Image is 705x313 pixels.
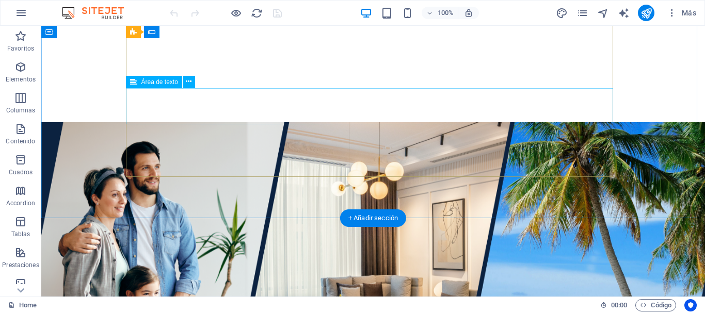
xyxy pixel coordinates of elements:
span: : [618,301,620,309]
i: Al redimensionar, ajustar el nivel de zoom automáticamente para ajustarse al dispositivo elegido. [464,8,473,18]
button: pages [576,7,588,19]
img: Editor Logo [59,7,137,19]
p: Favoritos [7,44,34,53]
h6: Tiempo de la sesión [600,299,628,311]
button: 100% [422,7,458,19]
p: Elementos [6,75,36,84]
p: Columnas [6,106,36,114]
button: Usercentrics [684,299,697,311]
i: Volver a cargar página [251,7,263,19]
button: publish [638,5,654,21]
a: Haz clic para cancelar la selección y doble clic para abrir páginas [8,299,37,311]
div: + Añadir sección [340,209,406,227]
p: Contenido [6,137,35,145]
p: Tablas [11,230,30,238]
button: Código [635,299,676,311]
i: Publicar [640,7,652,19]
button: Haz clic para salir del modo de previsualización y seguir editando [230,7,242,19]
i: Diseño (Ctrl+Alt+Y) [556,7,568,19]
h6: 100% [437,7,454,19]
i: AI Writer [618,7,630,19]
button: navigator [597,7,609,19]
span: Código [640,299,671,311]
span: Más [667,8,696,18]
p: Accordion [6,199,35,207]
i: Navegador [597,7,609,19]
p: Cuadros [9,168,33,176]
p: Prestaciones [2,261,39,269]
button: text_generator [617,7,630,19]
button: design [555,7,568,19]
button: Más [663,5,700,21]
span: Área de texto [141,79,178,85]
button: reload [250,7,263,19]
span: 00 00 [611,299,627,311]
i: Páginas (Ctrl+Alt+S) [576,7,588,19]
